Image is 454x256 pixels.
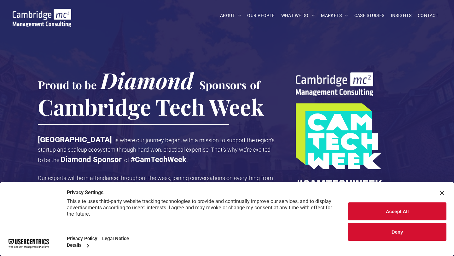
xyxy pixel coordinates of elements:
[13,9,71,27] img: Go to Homepage
[296,103,381,169] img: A turquoise and lime green geometric graphic with the words CAM TECH WEEK in bold white letters s...
[415,11,441,20] a: CONTACT
[318,11,351,20] a: MARKETS
[100,65,194,95] span: Diamond
[38,92,264,121] span: Cambridge Tech Week
[296,176,382,197] span: #CamTECHWEEK
[278,11,318,20] a: WHAT WE DO
[388,11,415,20] a: INSIGHTS
[250,77,260,92] span: of
[13,10,71,16] a: Your Business Transformed | Cambridge Management Consulting
[61,155,122,164] strong: Diamond Sponsor
[38,77,97,92] span: Proud to be
[199,77,247,92] span: Sponsors
[38,135,112,144] strong: [GEOGRAPHIC_DATA]
[124,157,129,163] span: of
[217,11,244,20] a: ABOUT
[296,72,373,96] img: sustainability
[186,157,188,163] span: .
[38,175,273,198] span: Our experts will be in attendance throughout the week, joining conversations on everything from A...
[131,155,186,164] strong: #CamTechWeek
[351,11,388,20] a: CASE STUDIES
[38,137,275,163] span: is where our journey began, with a mission to support the region’s startup and scaleup ecosystem ...
[244,11,278,20] a: OUR PEOPLE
